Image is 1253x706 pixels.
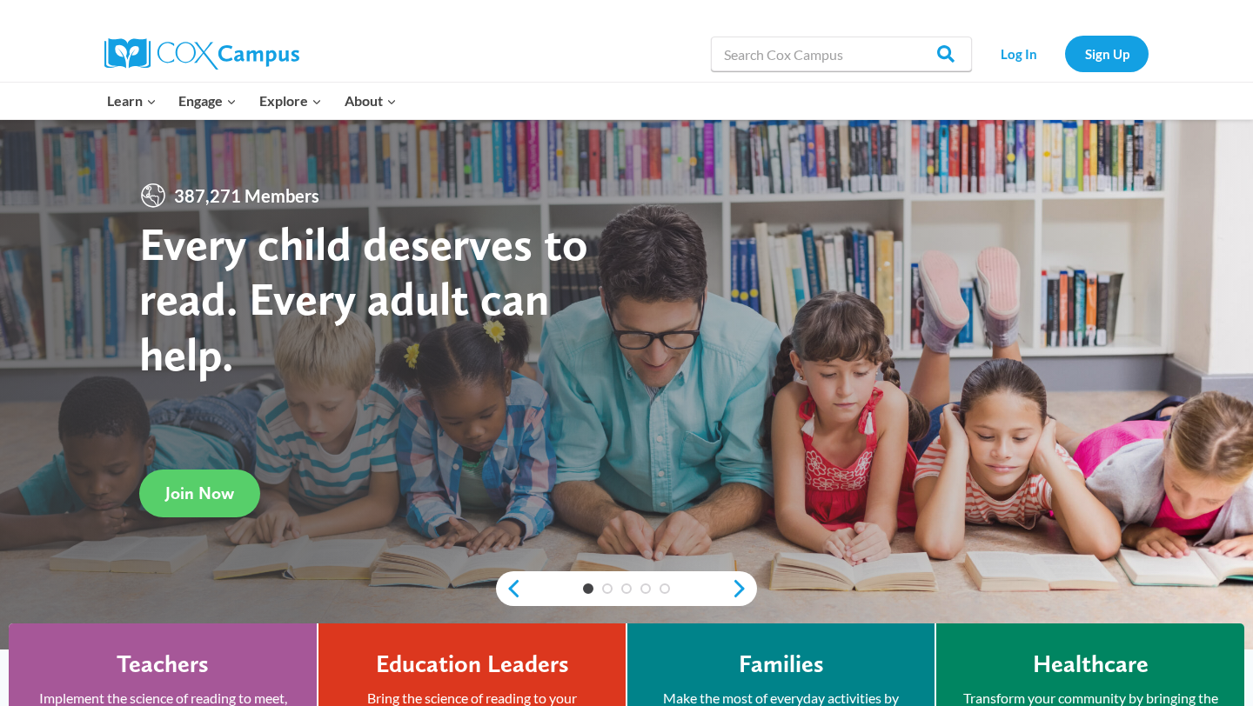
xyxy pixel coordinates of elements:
a: 1 [583,583,593,594]
a: Sign Up [1065,36,1149,71]
nav: Secondary Navigation [981,36,1149,71]
a: next [731,578,757,599]
span: Engage [178,90,237,112]
h4: Healthcare [1033,649,1149,679]
span: Learn [107,90,157,112]
a: Join Now [139,470,260,517]
a: Log In [981,36,1056,71]
div: content slider buttons [496,571,757,606]
a: previous [496,578,522,599]
span: About [345,90,397,112]
h4: Teachers [117,649,209,679]
strong: Every child deserves to read. Every adult can help. [139,216,588,382]
span: 387,271 Members [167,182,326,210]
a: 5 [660,583,670,594]
input: Search Cox Campus [711,37,972,71]
a: 2 [602,583,613,594]
nav: Primary Navigation [96,83,407,119]
span: Join Now [165,483,234,503]
span: Explore [259,90,322,112]
a: 3 [621,583,632,594]
h4: Families [739,649,824,679]
img: Cox Campus [104,38,299,70]
a: 4 [640,583,651,594]
h4: Education Leaders [376,649,569,679]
